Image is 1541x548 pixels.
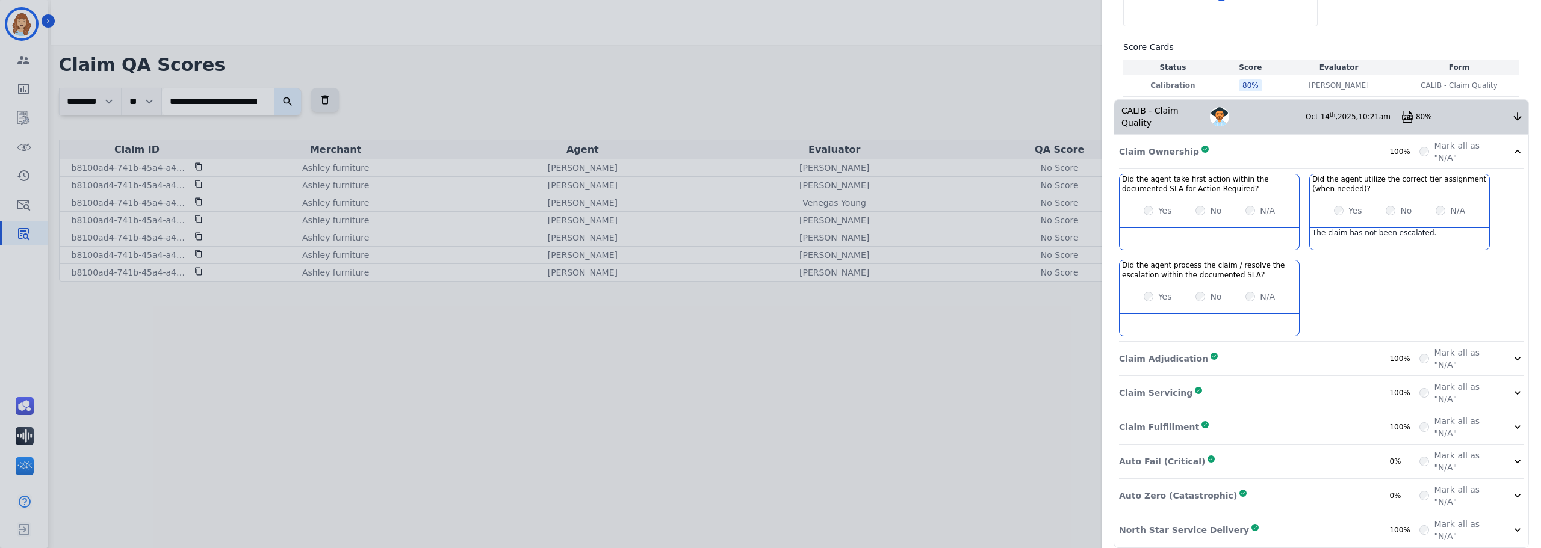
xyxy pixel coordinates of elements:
p: [PERSON_NAME] [1309,81,1369,90]
label: Mark all as "N/A" [1434,381,1497,405]
div: 0% [1389,491,1419,500]
label: N/A [1450,205,1465,217]
label: N/A [1260,205,1275,217]
div: 100% [1389,525,1419,535]
label: No [1210,291,1221,303]
div: CALIB - Claim Quality [1114,100,1210,134]
p: Auto Fail (Critical) [1119,455,1205,467]
label: Yes [1348,205,1362,217]
span: 10:21am [1358,112,1391,121]
img: Avatar [1210,107,1229,126]
label: Mark all as "N/A" [1434,346,1497,371]
div: 100% [1389,422,1419,432]
p: Claim Ownership [1119,146,1199,158]
sup: th [1330,112,1335,118]
label: Mark all as "N/A" [1434,140,1497,164]
div: 100% [1389,388,1419,398]
p: Claim Fulfillment [1119,421,1199,433]
th: Form [1399,60,1519,75]
label: Yes [1158,205,1172,217]
label: No [1210,205,1221,217]
label: Mark all as "N/A" [1434,484,1497,508]
div: 0% [1389,457,1419,466]
h3: Did the agent take first action within the documented SLA for Action Required? [1122,174,1297,194]
div: 80% [1416,112,1512,122]
div: Oct 14 , 2025 , [1306,112,1401,122]
p: Claim Servicing [1119,387,1192,399]
label: Mark all as "N/A" [1434,449,1497,473]
label: Mark all as "N/A" [1434,415,1497,439]
h3: Did the agent utilize the correct tier assignment (when needed)? [1312,174,1487,194]
th: Evaluator [1279,60,1399,75]
div: The claim has not been escalated. [1310,228,1489,250]
p: North Star Service Delivery [1119,524,1249,536]
label: N/A [1260,291,1275,303]
p: Calibration [1126,81,1220,90]
h3: Score Cards [1123,41,1519,53]
th: Score [1223,60,1279,75]
th: Status [1123,60,1223,75]
label: Mark all as "N/A" [1434,518,1497,542]
div: 80 % [1239,79,1262,91]
p: Auto Zero (Catastrophic) [1119,490,1237,502]
h3: Did the agent process the claim / resolve the escalation within the documented SLA? [1122,260,1297,280]
label: No [1400,205,1412,217]
span: CALIB - Claim Quality [1421,81,1498,90]
img: qa-pdf.svg [1401,111,1413,123]
div: 100% [1389,147,1419,156]
label: Yes [1158,291,1172,303]
p: Claim Adjudication [1119,353,1208,365]
div: 100% [1389,354,1419,363]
